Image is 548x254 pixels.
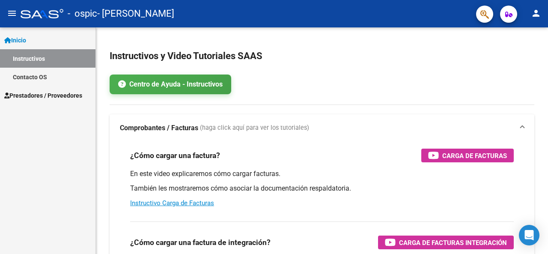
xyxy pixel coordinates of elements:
[531,8,541,18] mat-icon: person
[442,150,507,161] span: Carga de Facturas
[378,236,514,249] button: Carga de Facturas Integración
[130,169,514,179] p: En este video explicaremos cómo cargar facturas.
[4,91,82,100] span: Prestadores / Proveedores
[110,75,231,94] a: Centro de Ayuda - Instructivos
[200,123,309,133] span: (haga click aquí para ver los tutoriales)
[68,4,97,23] span: - ospic
[130,149,220,161] h3: ¿Cómo cargar una factura?
[110,114,534,142] mat-expansion-panel-header: Comprobantes / Facturas (haga click aquí para ver los tutoriales)
[130,236,271,248] h3: ¿Cómo cargar una factura de integración?
[399,237,507,248] span: Carga de Facturas Integración
[421,149,514,162] button: Carga de Facturas
[519,225,539,245] div: Open Intercom Messenger
[7,8,17,18] mat-icon: menu
[120,123,198,133] strong: Comprobantes / Facturas
[110,48,534,64] h2: Instructivos y Video Tutoriales SAAS
[130,184,514,193] p: También les mostraremos cómo asociar la documentación respaldatoria.
[97,4,174,23] span: - [PERSON_NAME]
[4,36,26,45] span: Inicio
[130,199,214,207] a: Instructivo Carga de Facturas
